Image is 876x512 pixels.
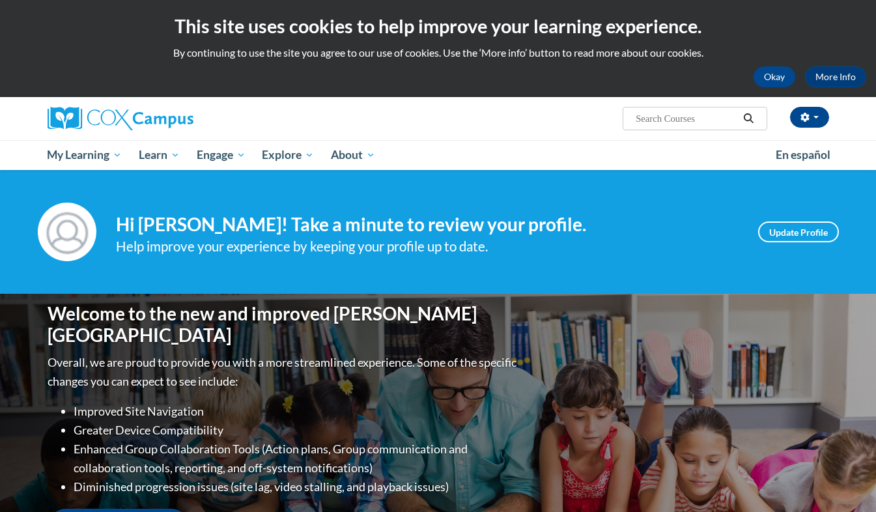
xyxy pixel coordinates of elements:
[197,147,246,163] span: Engage
[331,147,375,163] span: About
[139,147,180,163] span: Learn
[776,148,830,162] span: En español
[74,477,520,496] li: Diminished progression issues (site lag, video stalling, and playback issues)
[188,140,254,170] a: Engage
[74,440,520,477] li: Enhanced Group Collaboration Tools (Action plans, Group communication and collaboration tools, re...
[758,221,839,242] a: Update Profile
[754,66,795,87] button: Okay
[767,141,839,169] a: En español
[116,214,739,236] h4: Hi [PERSON_NAME]! Take a minute to review your profile.
[48,107,193,130] img: Cox Campus
[262,147,314,163] span: Explore
[322,140,384,170] a: About
[10,13,866,39] h2: This site uses cookies to help improve your learning experience.
[10,46,866,60] p: By continuing to use the site you agree to our use of cookies. Use the ‘More info’ button to read...
[38,203,96,261] img: Profile Image
[48,107,295,130] a: Cox Campus
[805,66,866,87] a: More Info
[47,147,122,163] span: My Learning
[39,140,131,170] a: My Learning
[48,303,520,347] h1: Welcome to the new and improved [PERSON_NAME][GEOGRAPHIC_DATA]
[74,421,520,440] li: Greater Device Compatibility
[739,111,758,126] button: Search
[253,140,322,170] a: Explore
[790,107,829,128] button: Account Settings
[74,402,520,421] li: Improved Site Navigation
[634,111,739,126] input: Search Courses
[48,353,520,391] p: Overall, we are proud to provide you with a more streamlined experience. Some of the specific cha...
[130,140,188,170] a: Learn
[28,140,849,170] div: Main menu
[824,460,866,502] iframe: Button to launch messaging window
[116,236,739,257] div: Help improve your experience by keeping your profile up to date.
